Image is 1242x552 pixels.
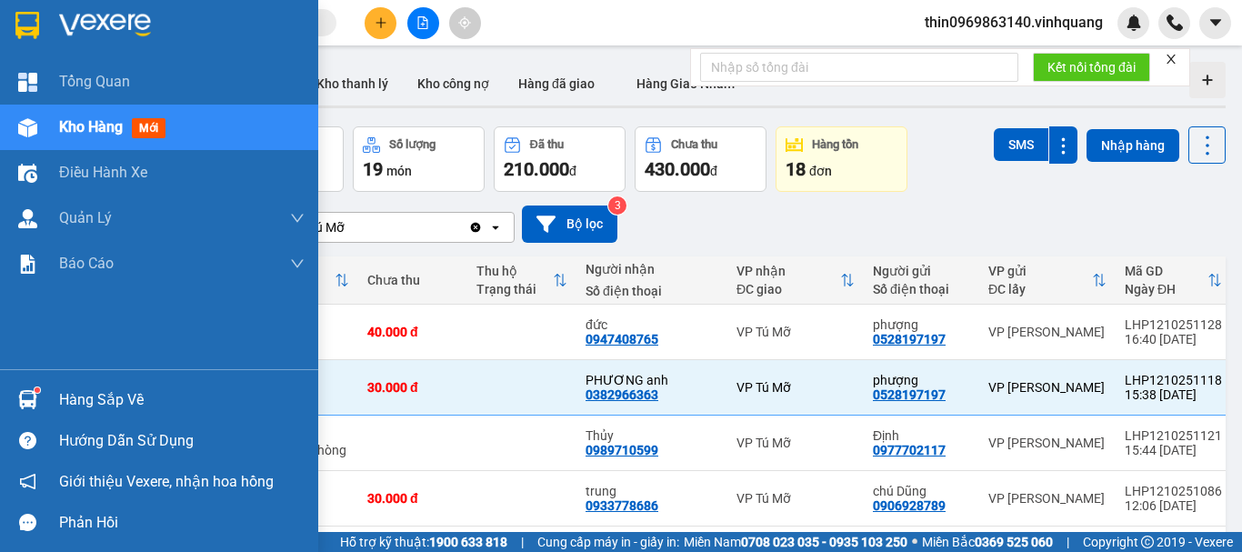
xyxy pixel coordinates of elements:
[367,380,458,395] div: 30.000 đ
[389,138,436,151] div: Số lượng
[736,264,840,278] div: VP nhận
[636,76,735,91] span: Hàng Giao Nhầm
[15,12,39,39] img: logo-vxr
[812,138,858,151] div: Hàng tồn
[468,220,483,235] svg: Clear value
[59,118,123,135] span: Kho hàng
[290,256,305,271] span: down
[386,164,412,178] span: món
[18,164,37,183] img: warehouse-icon
[569,164,576,178] span: đ
[1125,264,1207,278] div: Mã GD
[1125,317,1222,332] div: LHP1210251128
[302,62,403,105] button: Kho thanh lý
[1116,256,1231,305] th: Toggle SortBy
[340,532,507,552] span: Hỗ trợ kỹ thuật:
[1047,57,1136,77] span: Kết nối tổng đài
[776,126,907,192] button: Hàng tồn18đơn
[19,473,36,490] span: notification
[586,332,658,346] div: 0947408765
[1125,498,1222,513] div: 12:06 [DATE]
[741,535,907,549] strong: 0708 023 035 - 0935 103 250
[132,118,165,138] span: mới
[1125,373,1222,387] div: LHP1210251118
[786,158,806,180] span: 18
[586,484,718,498] div: trung
[586,428,718,443] div: Thủy
[35,387,40,393] sup: 1
[988,282,1092,296] div: ĐC lấy
[736,491,855,506] div: VP Tú Mỡ
[912,538,917,546] span: ⚪️
[873,264,970,278] div: Người gửi
[873,484,970,498] div: chú Dũng
[727,256,864,305] th: Toggle SortBy
[476,282,553,296] div: Trạng thái
[736,325,855,339] div: VP Tú Mỡ
[494,126,626,192] button: Đã thu210.000đ
[367,273,458,287] div: Chưa thu
[586,317,718,332] div: đức
[1167,15,1183,31] img: phone-icon
[988,264,1092,278] div: VP gửi
[736,282,840,296] div: ĐC giao
[19,514,36,531] span: message
[521,532,524,552] span: |
[922,532,1053,552] span: Miền Bắc
[18,255,37,274] img: solution-icon
[504,62,609,105] button: Hàng đã giao
[59,470,274,493] span: Giới thiệu Vexere, nhận hoa hồng
[873,498,946,513] div: 0906928789
[363,158,383,180] span: 19
[710,164,717,178] span: đ
[290,211,305,226] span: down
[488,220,503,235] svg: open
[537,532,679,552] span: Cung cấp máy in - giấy in:
[353,126,485,192] button: Số lượng19món
[873,373,970,387] div: phượng
[1199,7,1231,39] button: caret-down
[873,282,970,296] div: Số điện thoại
[1125,332,1222,346] div: 16:40 [DATE]
[1125,443,1222,457] div: 15:44 [DATE]
[988,380,1107,395] div: VP [PERSON_NAME]
[59,206,112,229] span: Quản Lý
[1033,53,1150,82] button: Kết nối tổng đài
[375,16,387,29] span: plus
[645,158,710,180] span: 430.000
[1189,62,1226,98] div: Tạo kho hàng mới
[873,443,946,457] div: 0977702117
[367,325,458,339] div: 40.000 đ
[407,7,439,39] button: file-add
[873,387,946,402] div: 0528197197
[1125,282,1207,296] div: Ngày ĐH
[476,264,553,278] div: Thu hộ
[684,532,907,552] span: Miền Nam
[59,252,114,275] span: Báo cáo
[18,390,37,409] img: warehouse-icon
[1207,15,1224,31] span: caret-down
[59,386,305,414] div: Hàng sắp về
[608,196,626,215] sup: 3
[530,138,564,151] div: Đã thu
[1125,387,1222,402] div: 15:38 [DATE]
[18,209,37,228] img: warehouse-icon
[988,325,1107,339] div: VP [PERSON_NAME]
[910,11,1117,34] span: thin0969863140.vinhquang
[635,126,766,192] button: Chưa thu430.000đ
[59,509,305,537] div: Phản hồi
[736,436,855,450] div: VP Tú Mỡ
[504,158,569,180] span: 210.000
[1126,15,1142,31] img: icon-new-feature
[994,128,1048,161] button: SMS
[586,498,658,513] div: 0933778686
[736,380,855,395] div: VP Tú Mỡ
[1125,484,1222,498] div: LHP1210251086
[873,332,946,346] div: 0528197197
[367,491,458,506] div: 30.000 đ
[1141,536,1154,548] span: copyright
[873,428,970,443] div: Định
[1165,53,1177,65] span: close
[671,138,717,151] div: Chưa thu
[988,491,1107,506] div: VP [PERSON_NAME]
